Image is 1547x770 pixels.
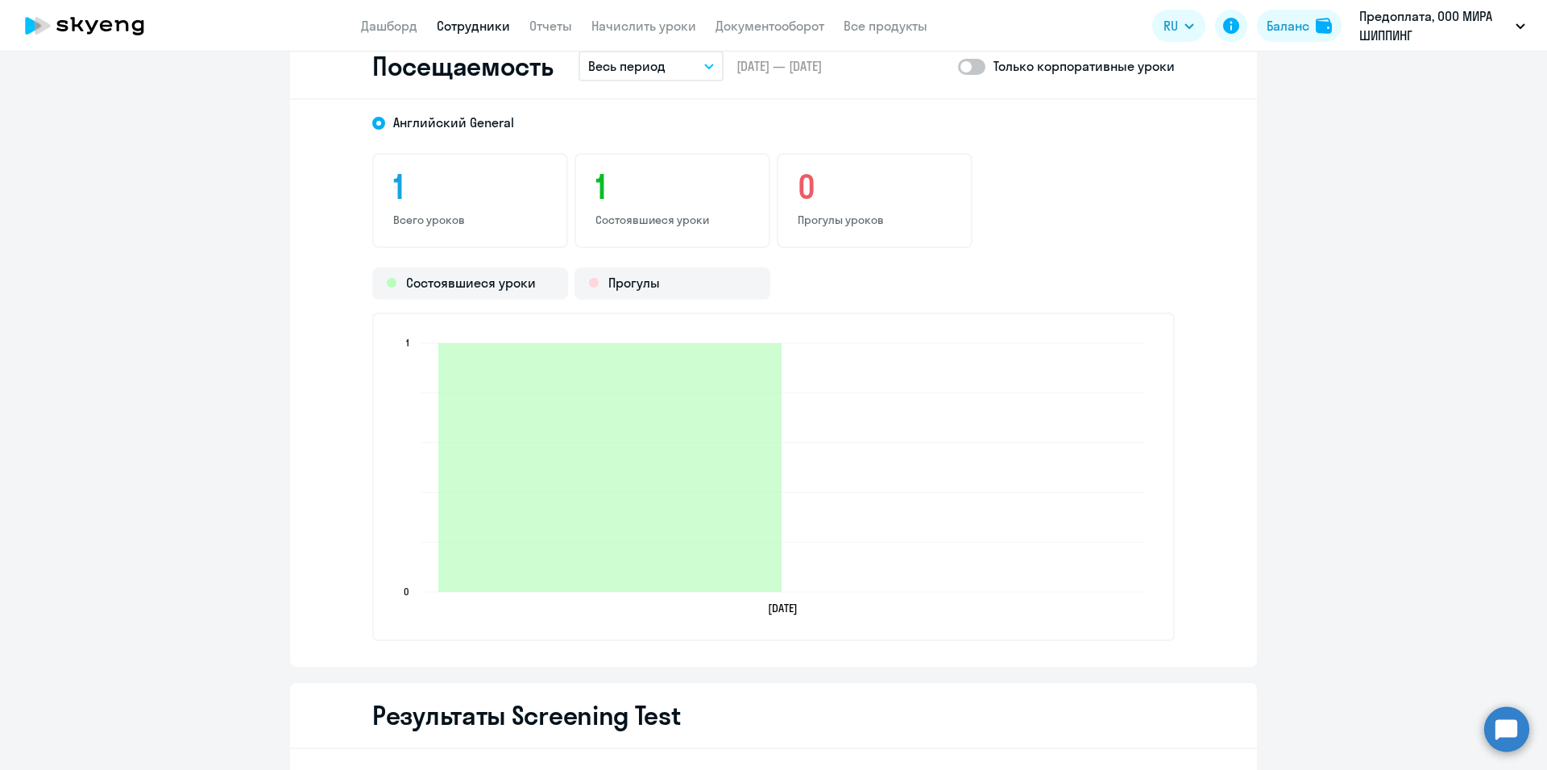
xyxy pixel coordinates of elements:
p: Весь период [588,56,666,76]
p: Прогулы уроков [798,213,952,227]
p: Только корпоративные уроки [993,56,1175,76]
h2: Результаты Screening Test [372,699,681,731]
a: Сотрудники [437,18,510,34]
div: Баланс [1267,16,1309,35]
a: Все продукты [844,18,927,34]
path: 2025-09-01T21:00:00.000Z Состоявшиеся уроки 1 [438,343,782,592]
div: Состоявшиеся уроки [372,267,568,300]
span: Английский General [393,114,514,131]
p: Состоявшиеся уроки [595,213,749,227]
a: Отчеты [529,18,572,34]
h3: 0 [798,168,952,206]
span: [DATE] — [DATE] [736,57,822,75]
div: Прогулы [574,267,770,300]
h2: Посещаемость [372,50,553,82]
button: Предоплата, ООО МИРА ШИППИНГ [1351,6,1533,45]
img: balance [1316,18,1332,34]
text: 1 [406,337,409,349]
a: Начислить уроки [591,18,696,34]
h3: 1 [595,168,749,206]
text: [DATE] [768,601,798,615]
p: Предоплата, ООО МИРА ШИППИНГ [1359,6,1509,45]
button: Балансbalance [1257,10,1342,42]
span: RU [1163,16,1178,35]
button: Весь период [579,51,724,81]
p: Всего уроков [393,213,547,227]
a: Документооборот [715,18,824,34]
button: RU [1152,10,1205,42]
text: 0 [404,586,409,598]
h3: 1 [393,168,547,206]
a: Дашборд [361,18,417,34]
